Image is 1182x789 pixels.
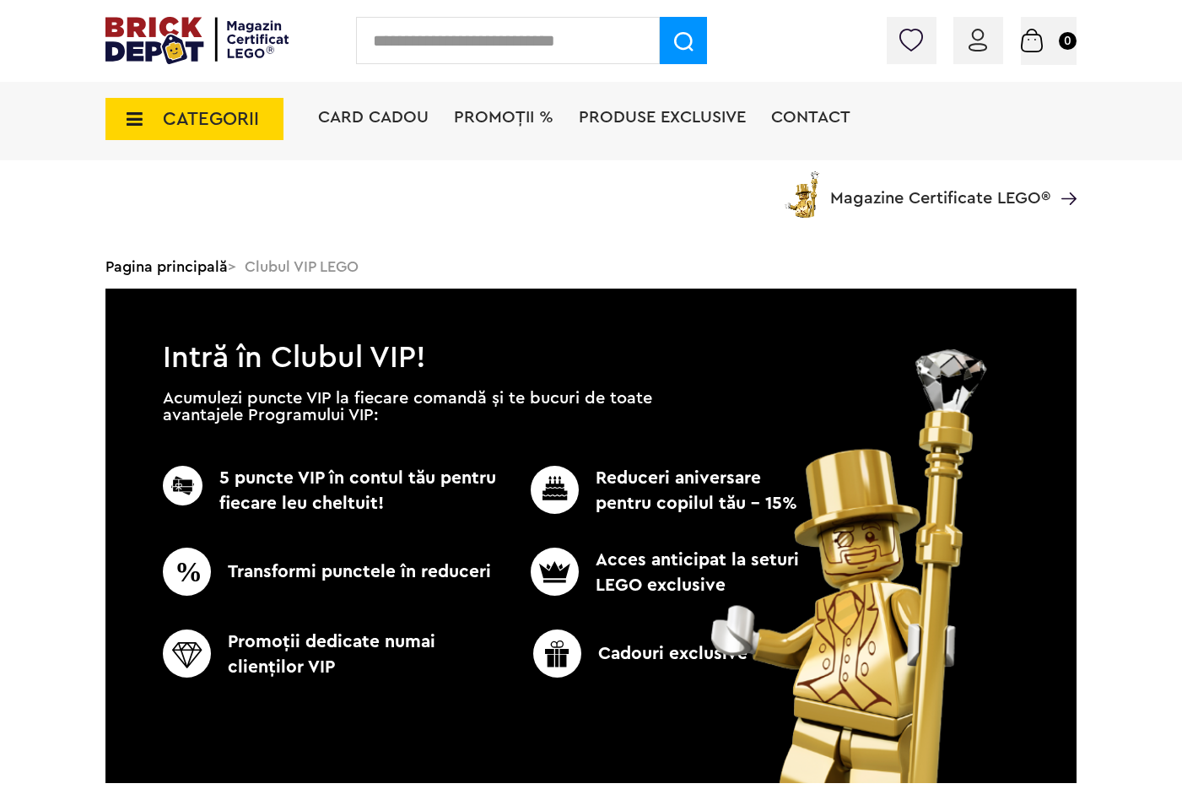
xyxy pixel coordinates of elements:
[163,548,211,596] img: CC_BD_Green_chek_mark
[693,349,1007,783] img: vip_page_image
[771,109,850,126] a: Contact
[503,466,805,516] p: Reduceri aniversare pentru copilul tău - 15%
[579,109,746,126] a: Produse exclusive
[496,630,836,678] p: Cadouri exclusive LEGO
[163,548,503,596] p: Transformi punctele în reduceri
[454,109,553,126] a: PROMOȚII %
[163,630,211,678] img: CC_BD_Green_chek_mark
[163,630,503,680] p: Promoţii dedicate numai clienţilor VIP
[163,390,652,424] p: Acumulezi puncte VIP la fiecare comandă și te bucuri de toate avantajele Programului VIP:
[105,245,1077,289] div: > Clubul VIP LEGO
[503,548,805,598] p: Acces anticipat la seturi LEGO exclusive
[105,289,1077,366] h1: Intră în Clubul VIP!
[163,466,202,505] img: CC_BD_Green_chek_mark
[531,548,579,596] img: CC_BD_Green_chek_mark
[533,630,581,678] img: CC_BD_Green_chek_mark
[163,110,259,128] span: CATEGORII
[318,109,429,126] a: Card Cadou
[531,466,579,514] img: CC_BD_Green_chek_mark
[163,466,503,516] p: 5 puncte VIP în contul tău pentru fiecare leu cheltuit!
[830,168,1050,207] span: Magazine Certificate LEGO®
[1050,168,1077,185] a: Magazine Certificate LEGO®
[105,259,228,274] a: Pagina principală
[1059,32,1077,50] small: 0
